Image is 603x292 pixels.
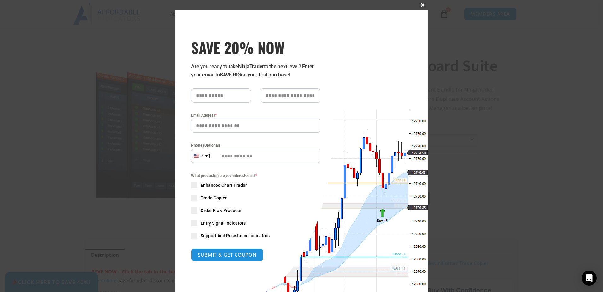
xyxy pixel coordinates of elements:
[238,64,264,70] strong: NinjaTrader
[191,112,320,119] label: Email Address
[191,182,320,188] label: Enhanced Chart Trader
[191,63,320,79] p: Are you ready to take to the next level? Enter your email to on your first purchase!
[191,220,320,226] label: Entry Signal Indicators
[205,152,211,160] div: +1
[191,149,211,163] button: Selected country
[201,220,246,226] span: Entry Signal Indicators
[191,39,320,56] span: SAVE 20% NOW
[220,72,241,78] strong: SAVE BIG
[191,207,320,214] label: Order Flow Products
[191,173,320,179] span: What product(s) are you interested in?
[191,248,263,261] button: SUBMIT & GET COUPON
[191,195,320,201] label: Trade Copier
[201,207,241,214] span: Order Flow Products
[582,271,597,286] div: Open Intercom Messenger
[191,142,320,149] label: Phone (Optional)
[201,233,270,239] span: Support And Resistance Indicators
[191,233,320,239] label: Support And Resistance Indicators
[201,182,247,188] span: Enhanced Chart Trader
[201,195,227,201] span: Trade Copier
